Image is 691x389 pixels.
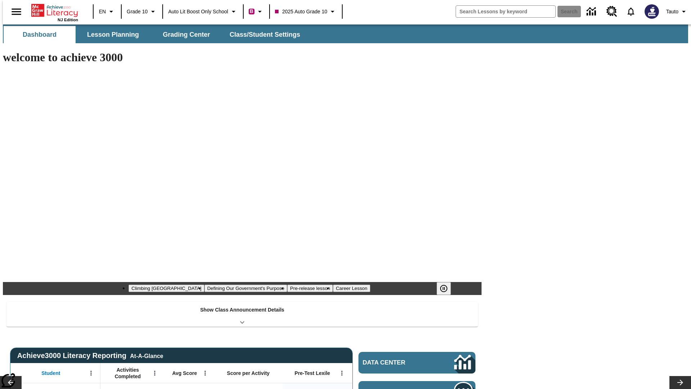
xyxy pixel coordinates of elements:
[622,2,640,21] a: Notifications
[363,359,430,366] span: Data Center
[172,370,197,376] span: Avg Score
[602,2,622,21] a: Resource Center, Will open in new tab
[58,18,78,22] span: NJ Edition
[437,282,451,295] button: Pause
[663,5,691,18] button: Profile/Settings
[224,26,306,43] button: Class/Student Settings
[246,5,267,18] button: Boost Class color is violet red. Change class color
[17,352,163,360] span: Achieve3000 Literacy Reporting
[275,8,327,15] span: 2025 Auto Grade 10
[666,8,678,15] span: Tauto
[287,285,333,292] button: Slide 3 Pre-release lesson
[230,31,300,39] span: Class/Student Settings
[99,8,106,15] span: EN
[77,26,149,43] button: Lesson Planning
[333,285,370,292] button: Slide 4 Career Lesson
[437,282,458,295] div: Pause
[165,5,241,18] button: School: Auto Lit Boost only School, Select your school
[3,24,688,43] div: SubNavbar
[104,367,152,380] span: Activities Completed
[149,368,160,379] button: Open Menu
[128,285,204,292] button: Slide 1 Climbing Mount Tai
[23,31,57,39] span: Dashboard
[163,31,210,39] span: Grading Center
[582,2,602,22] a: Data Center
[3,26,307,43] div: SubNavbar
[168,8,228,15] span: Auto Lit Boost only School
[204,285,287,292] button: Slide 2 Defining Our Government's Purpose
[86,368,96,379] button: Open Menu
[6,302,478,327] div: Show Class Announcement Details
[200,306,284,314] p: Show Class Announcement Details
[200,368,211,379] button: Open Menu
[358,352,475,374] a: Data Center
[456,6,555,17] input: search field
[124,5,160,18] button: Grade: Grade 10, Select a grade
[3,51,482,64] h1: welcome to achieve 3000
[87,31,139,39] span: Lesson Planning
[4,26,76,43] button: Dashboard
[41,370,60,376] span: Student
[669,376,691,389] button: Lesson carousel, Next
[250,7,253,16] span: B
[640,2,663,21] button: Select a new avatar
[31,3,78,18] a: Home
[337,368,347,379] button: Open Menu
[645,4,659,19] img: Avatar
[31,3,78,22] div: Home
[295,370,330,376] span: Pre-Test Lexile
[272,5,340,18] button: Class: 2025 Auto Grade 10, Select your class
[6,1,27,22] button: Open side menu
[127,8,148,15] span: Grade 10
[130,352,163,359] div: At-A-Glance
[96,5,119,18] button: Language: EN, Select a language
[150,26,222,43] button: Grading Center
[227,370,270,376] span: Score per Activity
